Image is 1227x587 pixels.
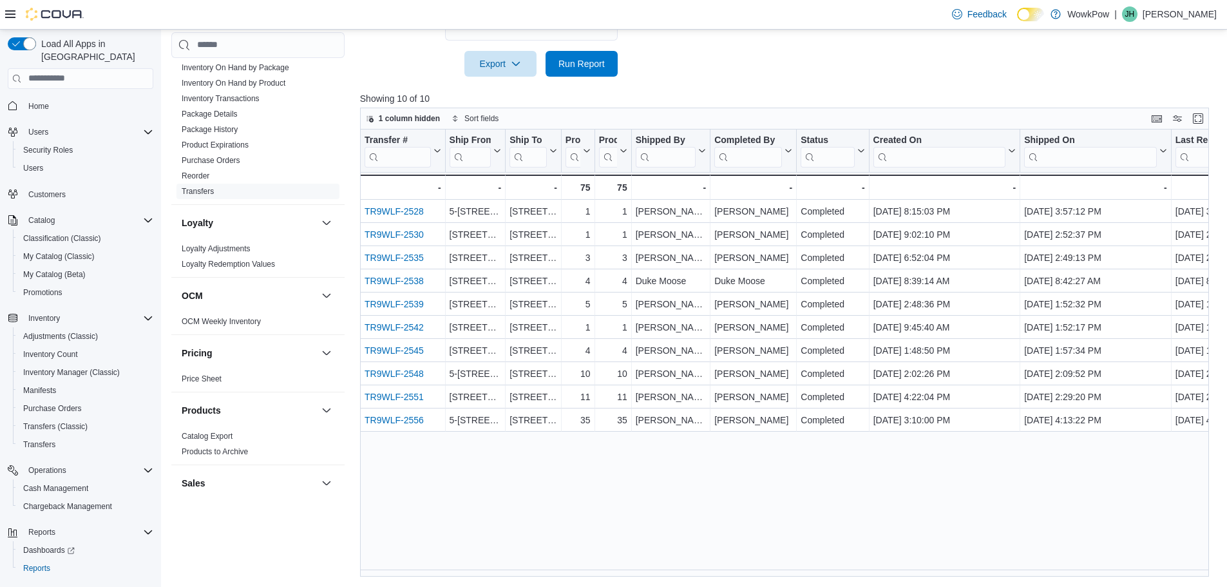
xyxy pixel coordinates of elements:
div: [DATE] 4:22:04 PM [873,389,1016,405]
button: OCM [182,289,316,302]
button: Enter fullscreen [1190,111,1206,126]
h3: Sales [182,477,205,490]
span: Inventory Count [18,347,153,362]
button: Products Shipped [566,134,591,167]
div: - [873,180,1016,195]
a: Transfers [182,187,214,196]
button: Manifests [13,381,158,399]
span: Inventory Count [23,349,78,360]
button: Sales [182,477,316,490]
span: Manifests [18,383,153,398]
div: [STREET_ADDRESS] [449,227,501,242]
div: Pricing [171,371,345,392]
a: Package Details [182,110,238,119]
h3: Pricing [182,347,212,360]
p: WowkPow [1067,6,1109,22]
a: Transfers (Classic) [18,419,93,434]
button: Reports [13,559,158,577]
button: My Catalog (Beta) [13,265,158,284]
a: Package History [182,125,238,134]
div: Created On [873,134,1005,167]
span: Transfers [18,437,153,452]
div: 5-[STREET_ADDRESS] [449,204,501,219]
div: Completed [801,366,864,381]
a: TR9WLF-2538 [365,276,424,286]
div: - [801,180,864,195]
button: Completed By [714,134,792,167]
div: Inventory [171,14,345,204]
div: Ship From [449,134,491,167]
div: [DATE] 2:52:37 PM [1024,227,1167,242]
button: Created On [873,134,1016,167]
h3: OCM [182,289,203,302]
a: Loyalty Redemption Values [182,260,275,269]
span: Promotions [18,285,153,300]
span: Catalog [28,215,55,226]
span: Transfers [182,186,214,197]
a: Dashboards [13,541,158,559]
h3: Products [182,404,221,417]
a: Chargeback Management [18,499,117,514]
span: Reports [23,563,50,573]
div: [DATE] 8:15:03 PM [873,204,1016,219]
span: Loyalty Adjustments [182,244,251,254]
div: 75 [598,180,627,195]
span: Inventory On Hand by Package [182,63,289,73]
button: Operations [3,461,158,479]
div: 1 [598,320,627,335]
div: [STREET_ADDRESS] [449,273,501,289]
div: 11 [598,389,627,405]
span: Users [28,127,48,137]
div: Products Received [598,134,616,167]
button: Cash Management [13,479,158,497]
div: [PERSON_NAME] [714,389,792,405]
button: Catalog [23,213,60,228]
button: Customers [3,185,158,204]
button: Adjustments (Classic) [13,327,158,345]
div: 1 [566,204,591,219]
div: Completed By [714,134,782,146]
button: Ship From [449,134,501,167]
div: 4 [598,343,627,358]
div: Completed [801,250,864,265]
div: [DATE] 1:52:17 PM [1024,320,1167,335]
a: Loyalty Adjustments [182,244,251,253]
a: My Catalog (Classic) [18,249,100,264]
div: [PERSON_NAME] [635,389,705,405]
div: [PERSON_NAME] [635,204,705,219]
span: Home [28,101,49,111]
a: Price Sheet [182,374,222,383]
a: Inventory Transactions [182,94,260,103]
button: Reports [3,523,158,541]
a: TR9WLF-2551 [365,392,424,402]
span: Transfers [23,439,55,450]
button: Transfers (Classic) [13,418,158,436]
div: Products Shipped [566,134,580,146]
button: Sort fields [446,111,504,126]
div: Completed [801,273,864,289]
span: Purchase Orders [23,403,82,414]
div: Status [801,134,854,167]
a: TR9WLF-2542 [365,322,424,332]
span: Purchase Orders [182,155,240,166]
a: TR9WLF-2539 [365,299,424,309]
p: | [1114,6,1117,22]
div: Created On [873,134,1005,146]
span: Reports [23,524,153,540]
a: Product Expirations [182,140,249,149]
div: Ship To [509,134,547,167]
div: - [714,180,792,195]
span: Home [23,98,153,114]
button: Security Roles [13,141,158,159]
div: 4 [566,343,591,358]
button: Inventory [23,311,65,326]
a: OCM Weekly Inventory [182,317,261,326]
span: 1 column hidden [379,113,440,124]
a: Promotions [18,285,68,300]
a: Transfers [18,437,61,452]
button: Inventory [3,309,158,327]
span: Cash Management [18,481,153,496]
a: Classification (Classic) [18,231,106,246]
button: Shipped On [1024,134,1167,167]
div: [STREET_ADDRESS] [449,389,501,405]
